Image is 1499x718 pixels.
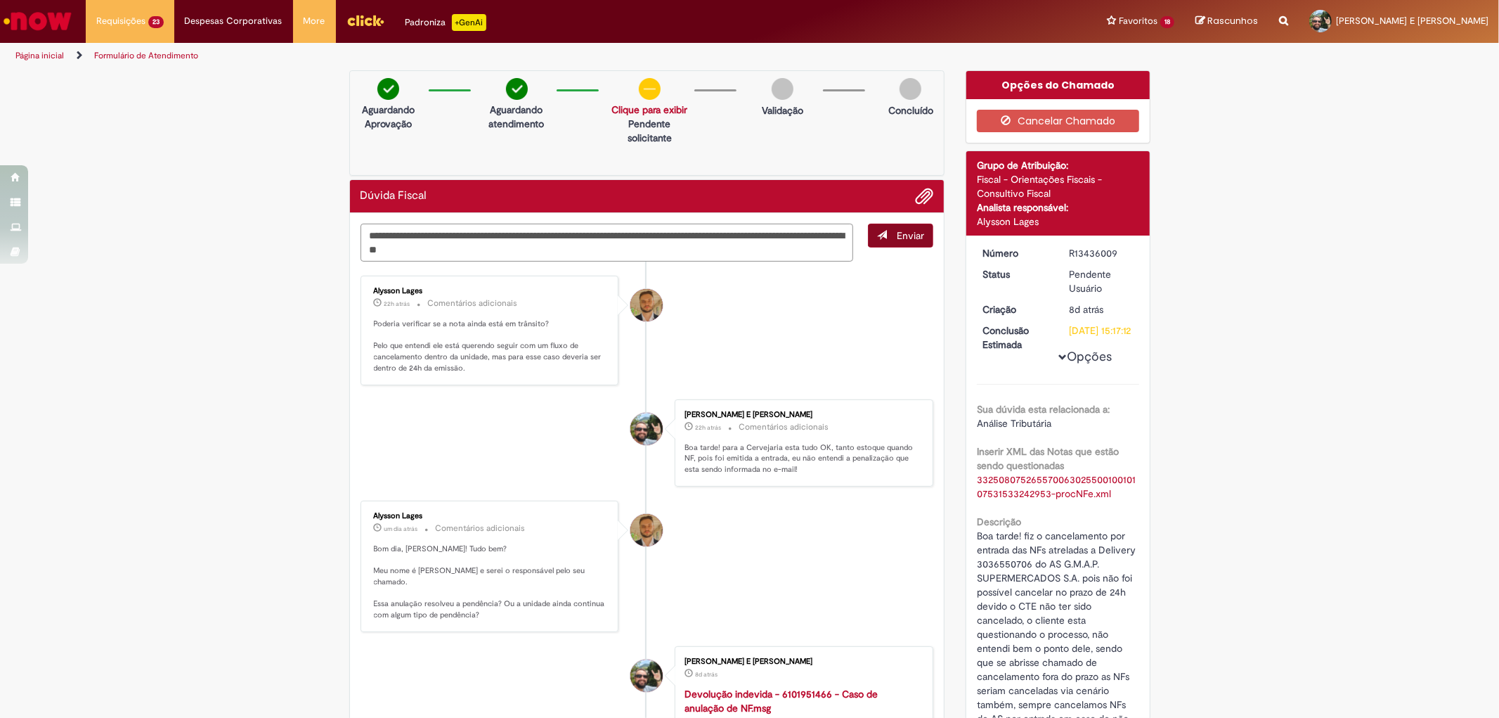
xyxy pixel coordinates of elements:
div: Pendente Usuário [1069,267,1134,295]
span: 22h atrás [695,423,721,432]
time: 27/08/2025 16:08:27 [384,300,410,308]
b: Inserir XML das Notas que estão sendo questionadas [977,445,1119,472]
time: 27/08/2025 09:37:12 [384,525,418,533]
dt: Criação [972,302,1058,316]
button: Cancelar Chamado [977,110,1139,132]
p: Pendente solicitante [611,117,687,145]
a: Rascunhos [1195,15,1258,28]
div: Fiscal - Orientações Fiscais - Consultivo Fiscal [977,172,1139,200]
div: Padroniza [405,14,486,31]
a: Download de 33250807526557006302550010010107531533242953-procNFe.xml [977,473,1136,500]
div: [PERSON_NAME] E [PERSON_NAME] [684,411,919,419]
div: [DATE] 15:17:12 [1069,323,1134,338]
span: 23 [148,16,164,28]
span: um dia atrás [384,525,418,533]
small: Comentários adicionais [739,421,829,433]
img: circle-minus.png [639,78,661,100]
span: Rascunhos [1207,14,1258,27]
p: Validação [762,103,803,117]
div: 21/08/2025 12:18:38 [1069,302,1134,316]
div: Alysson Lages [630,514,663,546]
a: Formulário de Atendimento [94,50,198,61]
span: Despesas Corporativas [185,14,283,28]
div: Opções do Chamado [966,71,1150,99]
p: Aguardando Aprovação [356,103,422,131]
p: +GenAi [452,14,486,31]
span: 18 [1160,16,1174,28]
a: Página inicial [15,50,64,61]
b: Descrição [977,515,1021,528]
a: Devolução indevida - 6101951466 - Caso de anulação de NF.msg [684,688,878,714]
a: Clique para exibir [611,103,687,116]
time: 21/08/2025 12:18:38 [1069,303,1103,316]
button: Enviar [868,224,933,248]
p: Aguardando atendimento [484,103,550,131]
small: Comentários adicionais [436,523,526,534]
div: R13436009 [1069,246,1134,260]
dt: Número [972,246,1058,260]
span: Requisições [96,14,145,28]
dt: Status [972,267,1058,281]
div: Analista responsável: [977,200,1139,214]
p: Boa tarde! para a Cervejaria esta tudo OK, tanto estoque quando NF, pois foi emitida a entrada, e... [684,442,919,475]
span: More [304,14,325,28]
div: Alysson Lages [374,512,608,520]
div: Alysson Lages [374,287,608,295]
button: Adicionar anexos [915,187,933,205]
div: Grupo de Atribuição: [977,158,1139,172]
img: check-circle-green.png [377,78,399,100]
dt: Conclusão Estimada [972,323,1058,352]
span: Análise Tributária [977,417,1051,430]
span: 8d atrás [695,670,718,679]
span: Enviar [897,229,924,242]
img: check-circle-green.png [506,78,528,100]
div: Alysson Lages [630,289,663,321]
span: [PERSON_NAME] E [PERSON_NAME] [1336,15,1488,27]
p: Poderia verificar se a nota ainda está em trânsito? Pelo que entendi ele está querendo seguir com... [374,319,608,374]
div: Alexandre Alves Correa E Castro Junior [630,413,663,445]
div: Alexandre Alves Correa E Castro Junior [630,660,663,692]
h2: Dúvida Fiscal Histórico de tíquete [361,190,427,203]
time: 21/08/2025 13:37:39 [695,670,718,679]
textarea: Digite sua mensagem aqui... [361,224,854,262]
img: img-circle-grey.png [772,78,793,100]
img: img-circle-grey.png [900,78,921,100]
div: [PERSON_NAME] E [PERSON_NAME] [684,658,919,666]
small: Comentários adicionais [428,297,518,309]
span: 22h atrás [384,300,410,308]
p: Bom dia, [PERSON_NAME]! Tudo bem? Meu nome é [PERSON_NAME] e serei o responsável pelo seu chamado... [374,544,608,621]
img: ServiceNow [1,7,74,35]
span: 8d atrás [1069,303,1103,316]
time: 27/08/2025 15:54:24 [695,423,721,432]
div: Alysson Lages [977,214,1139,229]
span: Favoritos [1119,14,1157,28]
img: click_logo_yellow_360x200.png [346,10,384,31]
ul: Trilhas de página [11,43,989,69]
b: Sua dúvida esta relacionada a: [977,403,1110,416]
p: Concluído [888,103,933,117]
